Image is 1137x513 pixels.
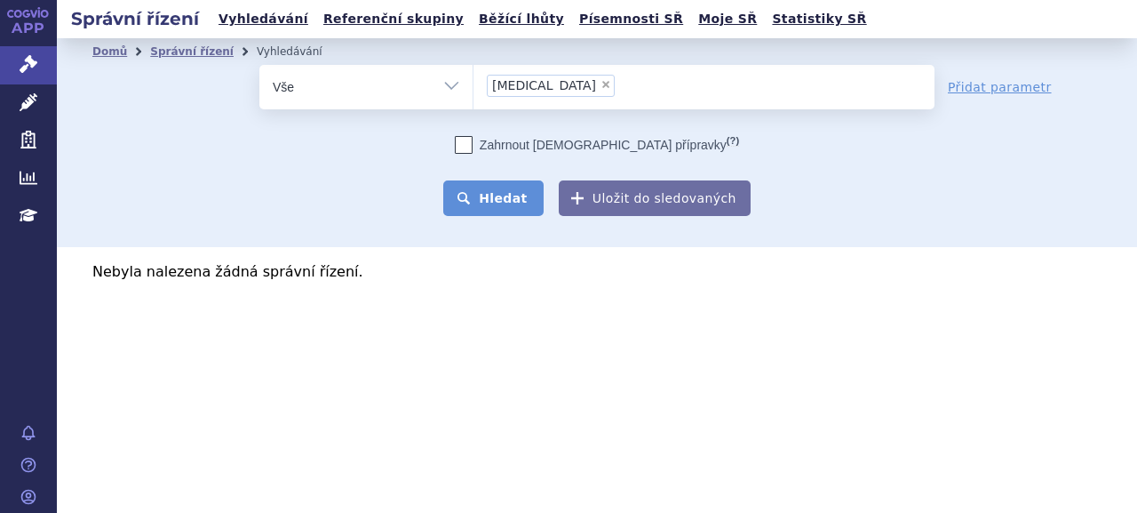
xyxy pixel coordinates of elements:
[693,7,762,31] a: Moje SŘ
[492,79,596,92] span: [MEDICAL_DATA]
[57,6,213,31] h2: Správní řízení
[559,180,751,216] button: Uložit do sledovaných
[318,7,469,31] a: Referenční skupiny
[620,74,751,96] input: [MEDICAL_DATA]
[574,7,688,31] a: Písemnosti SŘ
[150,45,234,58] a: Správní řízení
[92,265,1101,279] p: Nebyla nalezena žádná správní řízení.
[92,45,127,58] a: Domů
[473,7,569,31] a: Běžící lhůty
[600,79,611,90] span: ×
[948,78,1052,96] a: Přidat parametr
[443,180,544,216] button: Hledat
[727,135,739,147] abbr: (?)
[767,7,871,31] a: Statistiky SŘ
[213,7,314,31] a: Vyhledávání
[455,136,739,154] label: Zahrnout [DEMOGRAPHIC_DATA] přípravky
[257,38,346,65] li: Vyhledávání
